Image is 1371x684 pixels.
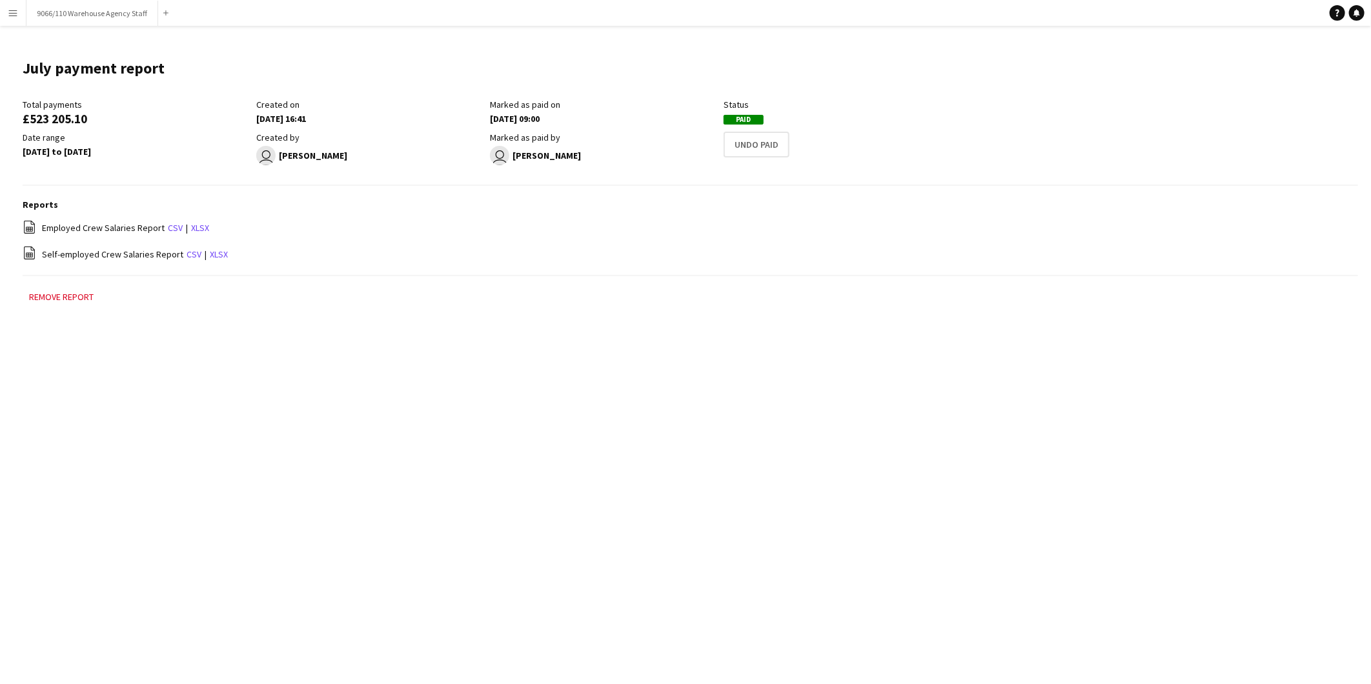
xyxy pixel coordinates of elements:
[168,222,183,234] a: csv
[42,248,183,260] span: Self-employed Crew Salaries Report
[23,289,100,305] button: Remove report
[724,115,764,125] span: Paid
[256,132,483,143] div: Created by
[187,248,201,260] a: csv
[23,59,165,78] h1: July payment report
[23,113,250,125] div: £523 205.10
[1082,165,1371,684] iframe: Chat Widget
[256,99,483,110] div: Created on
[724,99,951,110] div: Status
[490,113,717,125] div: [DATE] 09:00
[23,146,250,157] div: [DATE] to [DATE]
[26,1,158,26] button: 9066/110 Warehouse Agency Staff
[490,132,717,143] div: Marked as paid by
[724,132,789,157] button: Undo Paid
[490,146,717,165] div: [PERSON_NAME]
[23,199,1358,210] h3: Reports
[256,113,483,125] div: [DATE] 16:41
[42,222,165,234] span: Employed Crew Salaries Report
[23,246,1358,262] div: |
[490,99,717,110] div: Marked as paid on
[23,220,1358,236] div: |
[23,132,250,143] div: Date range
[23,99,250,110] div: Total payments
[191,222,209,234] a: xlsx
[256,146,483,165] div: [PERSON_NAME]
[210,248,228,260] a: xlsx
